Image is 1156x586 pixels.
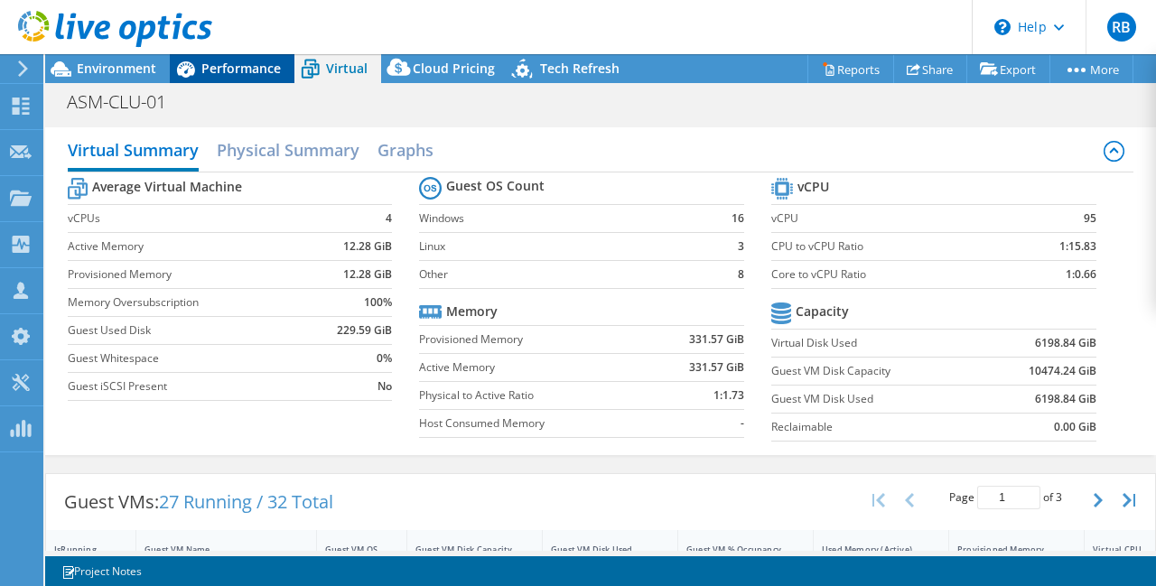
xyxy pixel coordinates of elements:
label: Host Consumed Memory [419,414,649,433]
a: Share [893,55,967,83]
label: Guest iSCSI Present [68,377,314,395]
label: Linux [419,237,714,256]
label: Reclaimable [771,418,984,436]
b: 6198.84 GiB [1035,334,1096,352]
span: Tech Refresh [540,60,620,77]
div: Used Memory (Active) [822,544,918,555]
h2: Virtual Summary [68,132,199,172]
label: Active Memory [68,237,314,256]
label: Guest Whitespace [68,349,314,367]
div: Guest VM Name [144,544,286,555]
input: jump to page [977,486,1040,509]
label: Guest VM Disk Used [771,390,984,408]
b: 12.28 GiB [343,265,392,284]
svg: \n [994,19,1011,35]
b: vCPU [797,178,829,196]
span: Virtual [326,60,368,77]
b: 1:1.73 [713,386,744,405]
div: Guest VMs: [46,474,351,530]
b: 331.57 GiB [689,330,744,349]
label: Guest VM Disk Capacity [771,362,984,380]
b: Average Virtual Machine [92,178,242,196]
label: Physical to Active Ratio [419,386,649,405]
b: 4 [386,209,392,228]
h1: ASM-CLU-01 [59,92,194,112]
h2: Physical Summary [217,132,359,168]
b: - [741,414,744,433]
label: Windows [419,209,714,228]
b: 12.28 GiB [343,237,392,256]
div: Guest VM OS [325,544,377,555]
b: 229.59 GiB [337,321,392,340]
label: Active Memory [419,358,649,377]
label: Guest Used Disk [68,321,314,340]
label: Core to vCPU Ratio [771,265,1011,284]
b: 1:15.83 [1059,237,1096,256]
div: IsRunning [54,544,106,555]
b: 3 [738,237,744,256]
a: More [1049,55,1133,83]
label: vCPU [771,209,1011,228]
span: 3 [1056,489,1062,505]
label: Provisioned Memory [68,265,314,284]
h2: Graphs [378,132,433,168]
a: Project Notes [49,560,154,582]
div: Virtual CPU [1093,544,1144,555]
b: 16 [732,209,744,228]
div: Guest VM % Occupancy [686,544,783,555]
label: vCPUs [68,209,314,228]
label: CPU to vCPU Ratio [771,237,1011,256]
div: Guest VM Disk Capacity [415,544,512,555]
label: Memory Oversubscription [68,293,314,312]
b: 10474.24 GiB [1029,362,1096,380]
b: 95 [1084,209,1096,228]
label: Other [419,265,714,284]
b: 100% [364,293,392,312]
b: No [378,377,392,395]
span: 27 Running / 32 Total [159,489,333,514]
span: Page of [949,486,1062,509]
b: 0% [377,349,392,367]
label: Provisioned Memory [419,330,649,349]
span: Cloud Pricing [413,60,495,77]
b: Memory [446,302,498,321]
a: Export [966,55,1050,83]
b: Capacity [796,302,849,321]
b: 6198.84 GiB [1035,390,1096,408]
label: Virtual Disk Used [771,334,984,352]
a: Reports [807,55,894,83]
b: 331.57 GiB [689,358,744,377]
b: 8 [738,265,744,284]
b: 1:0.66 [1066,265,1096,284]
b: Guest OS Count [446,177,545,195]
div: Provisioned Memory [957,544,1054,555]
div: Guest VM Disk Used [551,544,648,555]
span: RB [1107,13,1136,42]
b: 0.00 GiB [1054,418,1096,436]
span: Environment [77,60,156,77]
span: Performance [201,60,281,77]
